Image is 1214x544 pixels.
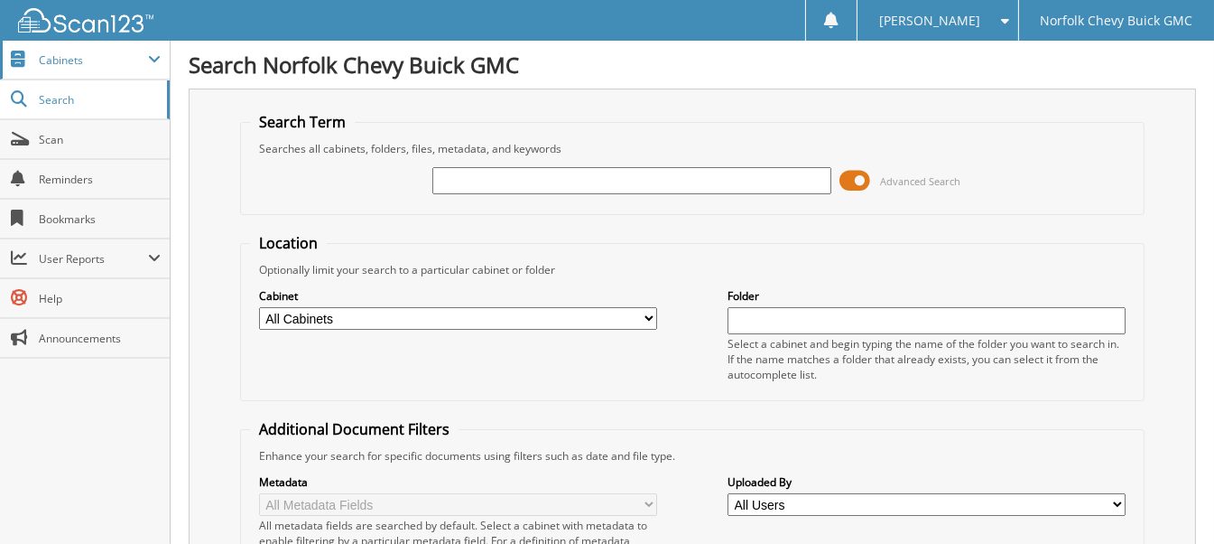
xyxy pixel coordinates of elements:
img: scan123-logo-white.svg [18,8,153,33]
span: Bookmarks [39,211,161,227]
span: Scan [39,132,161,147]
span: User Reports [39,251,148,267]
span: Advanced Search [881,174,961,188]
label: Folder [727,288,1126,304]
span: Norfolk Chevy Buick GMC [1041,15,1193,26]
label: Metadata [259,474,657,490]
span: Reminders [39,172,161,187]
legend: Additional Document Filters [250,419,459,439]
legend: Location [250,233,327,253]
label: Uploaded By [727,474,1126,490]
span: [PERSON_NAME] [879,15,980,26]
label: Cabinet [259,288,657,304]
span: Announcements [39,331,161,346]
div: Select a cabinet and begin typing the name of the folder you want to search in. If the name match... [727,336,1126,382]
span: Help [39,291,161,306]
span: Cabinets [39,52,148,68]
div: Optionally limit your search to a particular cabinet or folder [250,262,1135,277]
div: Searches all cabinets, folders, files, metadata, and keywords [250,141,1135,156]
legend: Search Term [250,112,355,132]
div: Enhance your search for specific documents using filters such as date and file type. [250,448,1135,464]
span: Search [39,92,158,108]
h1: Search Norfolk Chevy Buick GMC [189,50,1196,80]
iframe: Chat Widget [1124,457,1214,544]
